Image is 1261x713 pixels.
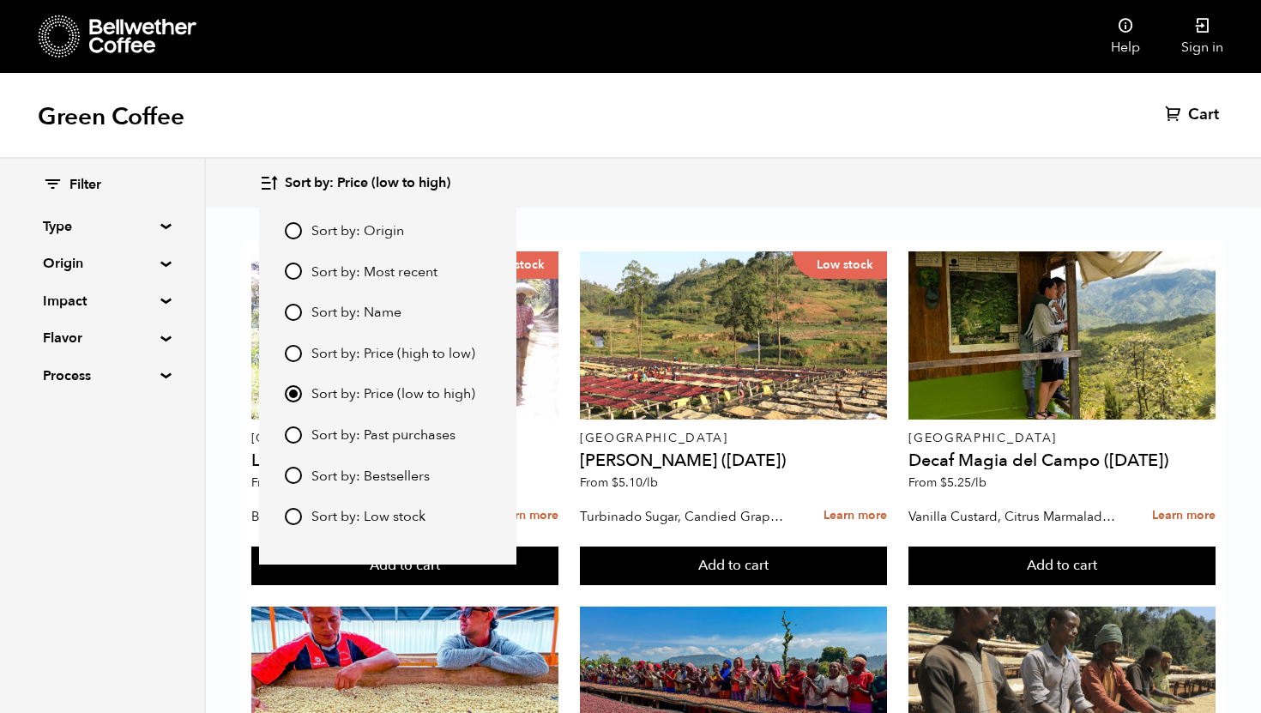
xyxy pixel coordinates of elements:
span: From [251,474,329,491]
p: Turbinado Sugar, Candied Grapefruit, Spiced Plum [580,504,789,529]
span: Sort by: Name [311,304,401,323]
span: Sort by: Price (low to high) [311,385,475,404]
a: Learn more [824,498,887,535]
span: Sort by: Price (low to high) [285,174,450,193]
button: Add to cart [580,547,887,586]
h4: Limmu Kossa Washed ([DATE]) [251,452,558,469]
span: Sort by: Bestsellers [311,468,430,486]
input: Sort by: Price (low to high) [285,385,302,402]
span: Sort by: Origin [311,222,404,241]
summary: Impact [43,291,161,311]
span: Sort by: Price (high to low) [311,345,475,364]
span: Sort by: Past purchases [311,426,456,445]
span: $ [940,474,947,491]
input: Sort by: Bestsellers [285,467,302,484]
span: /lb [971,474,986,491]
input: Sort by: Past purchases [285,426,302,444]
summary: Origin [43,253,161,274]
span: From [580,474,658,491]
span: Sort by: Low stock [311,508,425,527]
p: Bergamot, [PERSON_NAME], [PERSON_NAME] [251,504,461,529]
span: /lb [643,474,658,491]
span: $ [612,474,618,491]
p: [GEOGRAPHIC_DATA] [251,432,558,444]
button: Sort by: Price (low to high) [259,163,450,203]
summary: Type [43,216,161,237]
input: Sort by: Most recent [285,263,302,280]
summary: Flavor [43,328,161,348]
input: Sort by: Origin [285,222,302,239]
button: Add to cart [908,547,1216,586]
p: Vanilla Custard, Citrus Marmalade, Caramel [908,504,1118,529]
h4: [PERSON_NAME] ([DATE]) [580,452,887,469]
button: Add to cart [251,547,558,586]
a: Learn more [1152,498,1216,535]
a: Cart [1165,105,1223,125]
span: From [908,474,986,491]
bdi: 5.10 [612,474,658,491]
a: Low stock [251,251,558,420]
span: Filter [69,176,101,195]
summary: Process [43,366,161,386]
span: Sort by: Most recent [311,263,437,282]
input: Sort by: Low stock [285,508,302,525]
p: [GEOGRAPHIC_DATA] [908,432,1216,444]
bdi: 5.25 [940,474,986,491]
p: [GEOGRAPHIC_DATA] [580,432,887,444]
input: Sort by: Price (high to low) [285,345,302,362]
a: Learn more [495,498,558,535]
input: Sort by: Name [285,304,302,321]
a: Low stock [580,251,887,420]
span: Cart [1188,105,1219,125]
h1: Green Coffee [38,101,184,132]
p: Low stock [793,251,887,279]
h4: Decaf Magia del Campo ([DATE]) [908,452,1216,469]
